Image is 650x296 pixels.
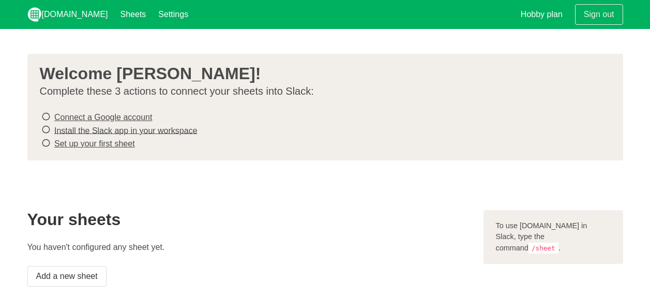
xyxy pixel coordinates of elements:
[54,126,198,135] a: Install the Slack app in your workspace
[54,139,135,148] a: Set up your first sheet
[27,7,42,22] img: logo_v2_white.png
[575,4,623,25] a: Sign out
[27,210,471,229] h2: Your sheets
[528,243,558,254] code: /sheet
[27,241,471,254] p: You haven't configured any sheet yet.
[40,85,602,98] p: Complete these 3 actions to connect your sheets into Slack:
[27,266,107,287] a: Add a new sheet
[483,210,623,264] div: To use [DOMAIN_NAME] in Slack, type the command .
[40,64,602,83] h3: Welcome [PERSON_NAME]!
[54,113,152,122] a: Connect a Google account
